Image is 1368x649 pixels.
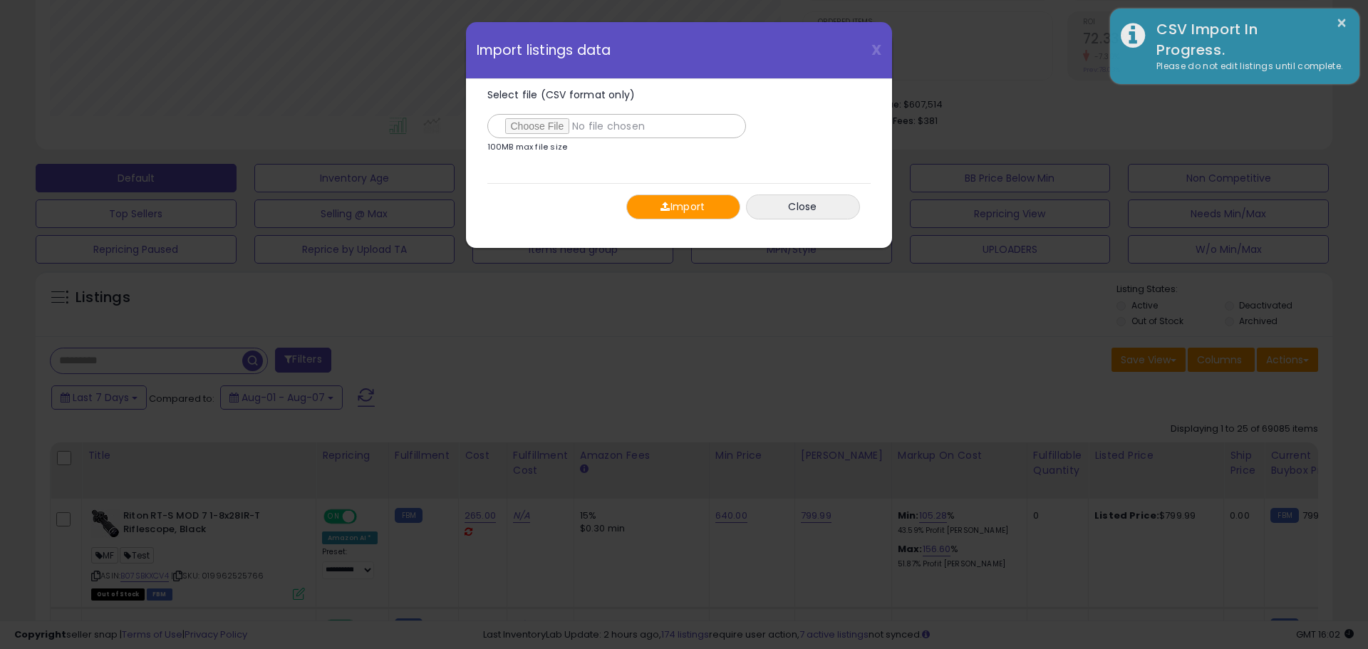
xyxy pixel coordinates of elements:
[1146,60,1349,73] div: Please do not edit listings until complete.
[477,43,611,57] span: Import listings data
[487,88,636,102] span: Select file (CSV format only)
[1146,19,1349,60] div: CSV Import In Progress.
[487,143,568,151] p: 100MB max file size
[626,194,740,219] button: Import
[1336,14,1347,32] button: ×
[871,40,881,60] span: X
[746,194,860,219] button: Close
